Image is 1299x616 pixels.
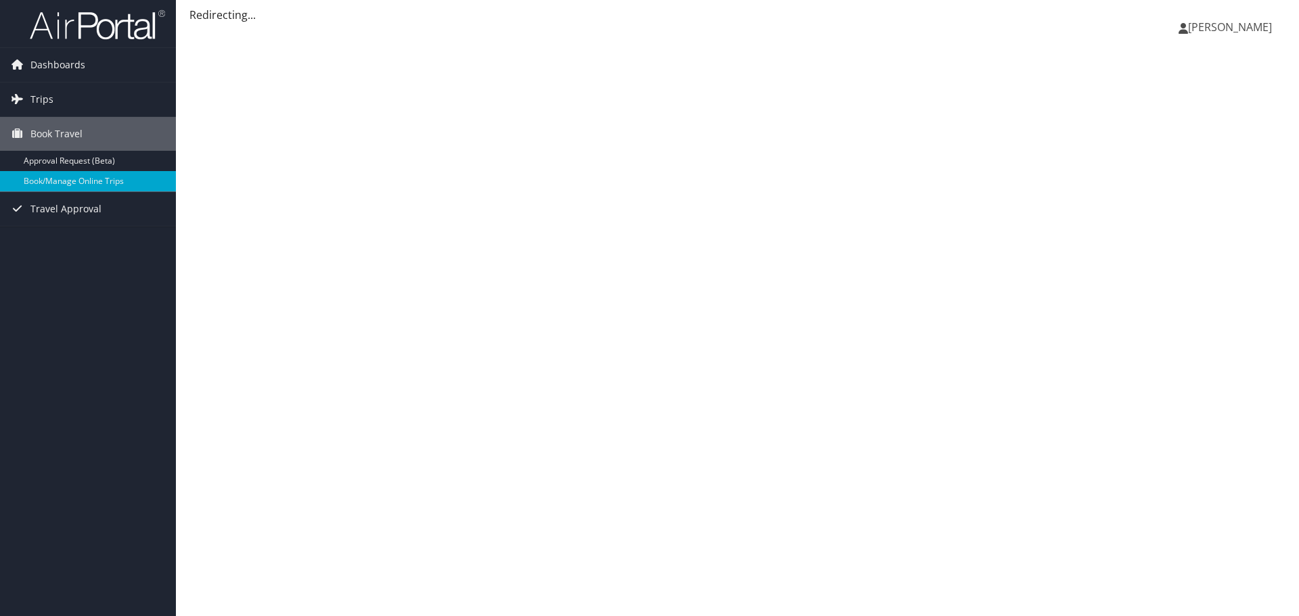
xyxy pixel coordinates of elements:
[30,9,165,41] img: airportal-logo.png
[30,82,53,116] span: Trips
[189,7,1285,23] div: Redirecting...
[30,117,83,151] span: Book Travel
[1188,20,1272,34] span: [PERSON_NAME]
[30,48,85,82] span: Dashboards
[30,192,101,226] span: Travel Approval
[1179,7,1285,47] a: [PERSON_NAME]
